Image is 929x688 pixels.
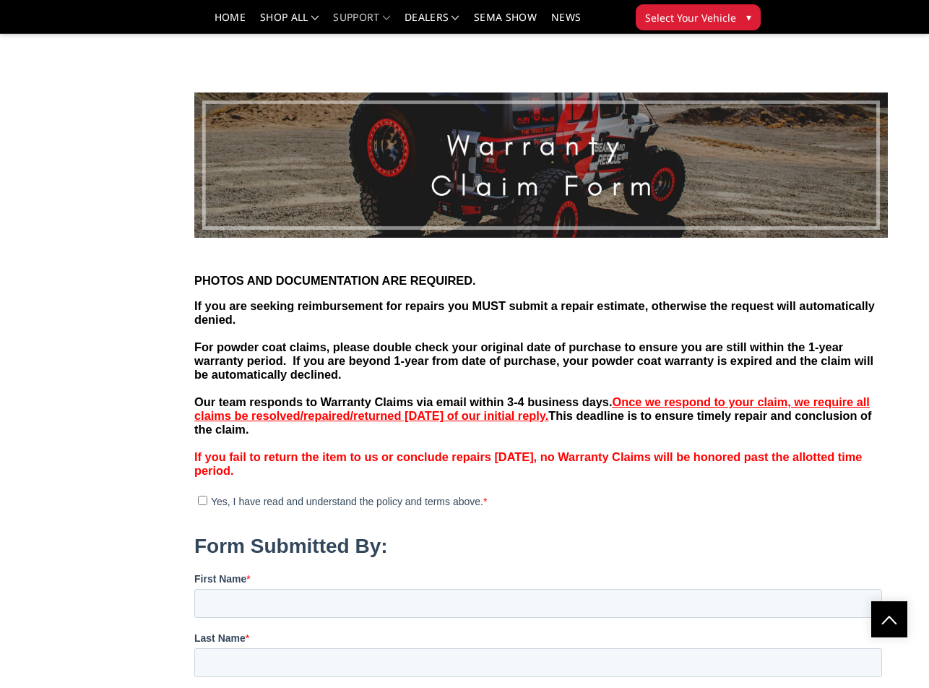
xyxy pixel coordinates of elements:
[333,12,390,33] a: Support
[551,12,581,33] a: News
[17,403,293,415] span: Yes, I have read and understand the policy and terms above.
[4,403,13,413] input: Yes, I have read and understand the policy and terms above.*
[636,4,761,30] button: Select Your Vehicle
[474,12,537,33] a: SEMA Show
[405,12,459,33] a: Dealers
[746,9,751,25] span: ▾
[645,10,736,25] span: Select Your Vehicle
[215,12,246,33] a: Home
[857,619,929,688] iframe: Chat Widget
[871,601,907,637] a: Click to Top
[260,12,319,33] a: shop all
